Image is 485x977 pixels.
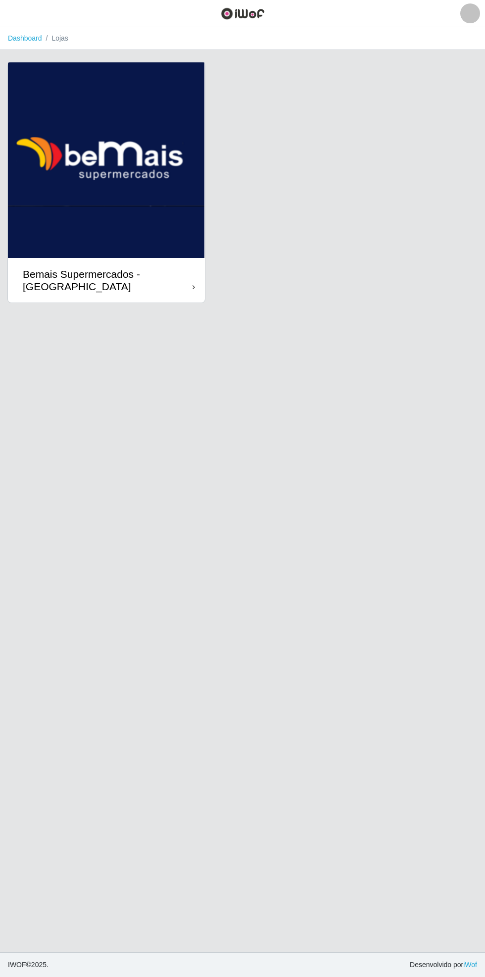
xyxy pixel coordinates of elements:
[410,960,477,970] span: Desenvolvido por
[42,33,68,44] li: Lojas
[8,960,48,970] span: © 2025 .
[8,961,26,969] span: IWOF
[8,62,205,303] a: Bemais Supermercados - [GEOGRAPHIC_DATA]
[221,7,265,20] img: CoreUI Logo
[8,34,42,42] a: Dashboard
[463,961,477,969] a: iWof
[23,268,193,293] div: Bemais Supermercados - [GEOGRAPHIC_DATA]
[8,62,205,258] img: cardImg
